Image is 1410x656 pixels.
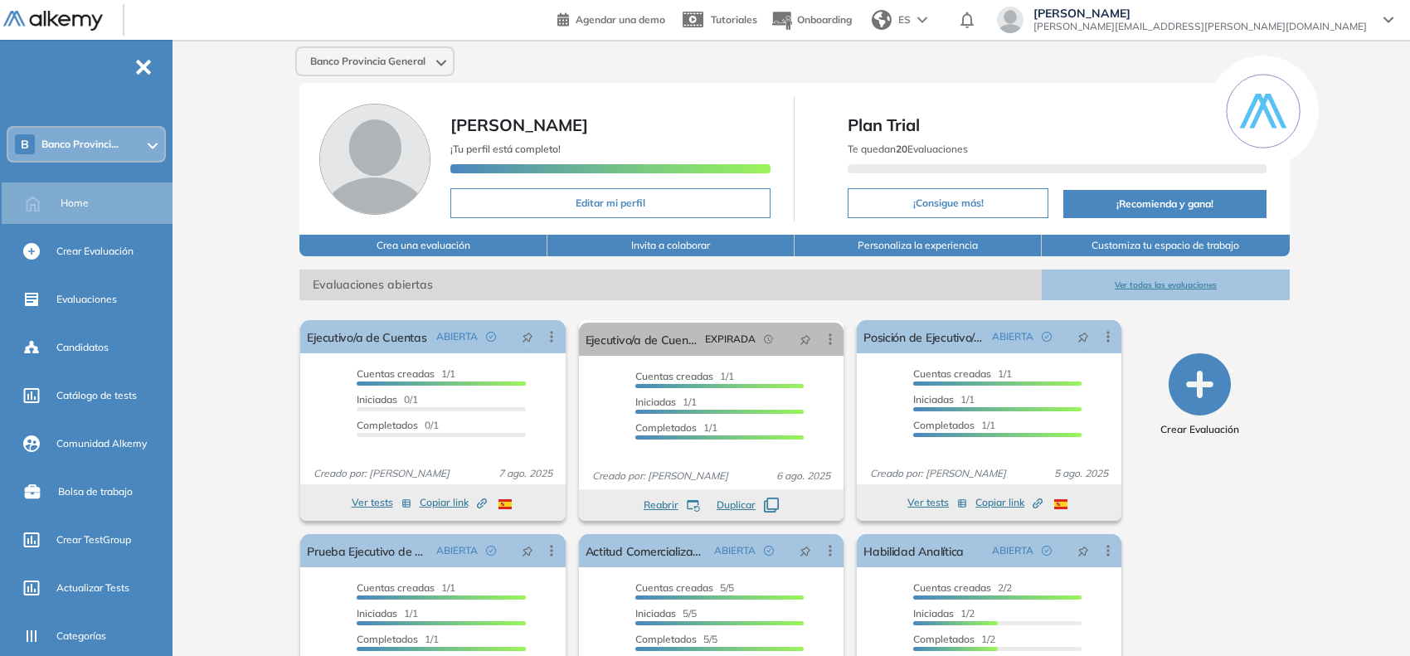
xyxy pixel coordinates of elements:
[863,534,964,567] a: Habilidad Analítica
[863,466,1013,481] span: Creado por: [PERSON_NAME]
[913,607,975,620] span: 1/2
[450,188,771,218] button: Editar mi perfil
[711,13,757,26] span: Tutoriales
[420,495,487,510] span: Copiar link
[357,419,439,431] span: 0/1
[800,333,811,346] span: pushpin
[56,629,106,644] span: Categorías
[310,55,425,68] span: Banco Provincia General
[41,138,119,151] span: Banco Provinci...
[913,607,954,620] span: Iniciadas
[1033,20,1367,33] span: [PERSON_NAME][EMAIL_ADDRESS][PERSON_NAME][DOMAIN_NAME]
[1054,499,1067,509] img: ESP
[486,546,496,556] span: check-circle
[1033,7,1367,20] span: [PERSON_NAME]
[307,466,456,481] span: Creado por: [PERSON_NAME]
[1042,546,1052,556] span: check-circle
[319,104,430,215] img: Foto de perfil
[787,326,824,352] button: pushpin
[992,543,1033,558] span: ABIERTA
[1160,353,1239,437] button: Crear Evaluación
[357,393,418,406] span: 0/1
[913,393,975,406] span: 1/1
[717,498,756,513] span: Duplicar
[586,469,735,483] span: Creado por: [PERSON_NAME]
[635,633,717,645] span: 5/5
[586,323,698,356] a: Ejecutivo/a de Cuentas
[797,13,852,26] span: Onboarding
[486,332,496,342] span: check-circle
[509,537,546,564] button: pushpin
[764,334,774,344] span: field-time
[913,633,995,645] span: 1/2
[357,367,455,380] span: 1/1
[848,188,1048,218] button: ¡Consigue más!
[898,12,911,27] span: ES
[644,498,678,513] span: Reabrir
[299,235,547,256] button: Crea una evaluación
[56,292,117,307] span: Evaluaciones
[307,534,429,567] a: Prueba Ejecutivo de Ventas
[498,499,512,509] img: ESP
[357,607,418,620] span: 1/1
[1042,270,1289,300] button: Ver todas las evaluaciones
[56,532,131,547] span: Crear TestGroup
[357,367,435,380] span: Cuentas creadas
[992,329,1033,344] span: ABIERTA
[635,581,713,594] span: Cuentas creadas
[56,244,134,259] span: Crear Evaluación
[635,370,713,382] span: Cuentas creadas
[913,581,991,594] span: Cuentas creadas
[307,320,426,353] a: Ejecutivo/a de Cuentas
[787,537,824,564] button: pushpin
[357,393,397,406] span: Iniciadas
[1063,190,1267,218] button: ¡Recomienda y gana!
[635,421,717,434] span: 1/1
[771,2,852,38] button: Onboarding
[635,581,734,594] span: 5/5
[705,332,756,347] span: EXPIRADA
[522,330,533,343] span: pushpin
[848,143,968,155] span: Te quedan Evaluaciones
[795,235,1042,256] button: Personaliza la experiencia
[913,581,1012,594] span: 2/2
[913,419,975,431] span: Completados
[635,607,676,620] span: Iniciadas
[848,113,1266,138] span: Plan Trial
[764,546,774,556] span: check-circle
[352,493,411,513] button: Ver tests
[56,388,137,403] span: Catálogo de tests
[770,469,837,483] span: 6 ago. 2025
[635,396,676,408] span: Iniciadas
[917,17,927,23] img: arrow
[1065,537,1101,564] button: pushpin
[56,436,147,451] span: Comunidad Alkemy
[1077,330,1089,343] span: pushpin
[975,493,1043,513] button: Copiar link
[420,493,487,513] button: Copiar link
[913,393,954,406] span: Iniciadas
[522,544,533,557] span: pushpin
[1160,422,1239,437] span: Crear Evaluación
[975,495,1043,510] span: Copiar link
[644,498,700,513] button: Reabrir
[1042,235,1289,256] button: Customiza tu espacio de trabajo
[913,419,995,431] span: 1/1
[357,419,418,431] span: Completados
[635,396,697,408] span: 1/1
[913,367,1012,380] span: 1/1
[450,143,561,155] span: ¡Tu perfil está completo!
[436,543,478,558] span: ABIERTA
[547,235,795,256] button: Invita a colaborar
[357,607,397,620] span: Iniciadas
[913,367,991,380] span: Cuentas creadas
[863,320,985,353] a: Posición de Ejecutivo/a de Cuentas
[21,138,29,151] span: B
[450,114,588,135] span: [PERSON_NAME]
[800,544,811,557] span: pushpin
[3,11,103,32] img: Logo
[635,421,697,434] span: Completados
[586,534,707,567] a: Actitud Comercializadora V2
[509,323,546,350] button: pushpin
[56,581,129,595] span: Actualizar Tests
